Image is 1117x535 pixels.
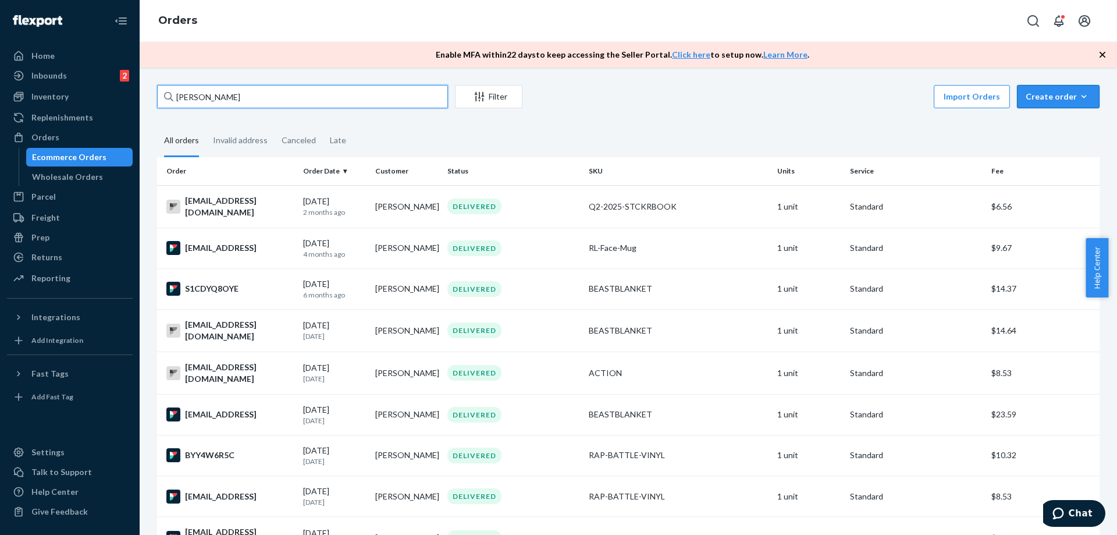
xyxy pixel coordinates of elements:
div: Talk to Support [31,466,92,478]
div: Inventory [31,91,69,102]
div: Ecommerce Orders [32,151,106,163]
th: Order [157,157,298,185]
div: BEASTBLANKET [589,325,768,336]
td: 1 unit [773,352,845,394]
a: Add Fast Tag [7,388,133,406]
div: ACTION [589,367,768,379]
div: All orders [164,125,199,157]
div: Late [330,125,346,155]
p: [DATE] [303,456,366,466]
div: Home [31,50,55,62]
iframe: Opens a widget where you can chat to one of our agents [1043,500,1105,529]
div: BEASTBLANKET [589,409,768,420]
div: BYY4W6R5C [166,448,294,462]
td: [PERSON_NAME] [371,185,443,228]
a: Orders [158,14,197,27]
td: [PERSON_NAME] [371,435,443,476]
a: Click here [672,49,710,59]
div: [EMAIL_ADDRESS] [166,241,294,255]
a: Inventory [7,87,133,106]
div: BEASTBLANKET [589,283,768,295]
div: S1CDYQ8OYE [166,282,294,296]
p: [DATE] [303,331,366,341]
a: Parcel [7,187,133,206]
button: Open account menu [1073,9,1096,33]
button: Talk to Support [7,463,133,481]
div: Add Integration [31,335,83,345]
th: Status [443,157,584,185]
p: Standard [850,409,982,420]
a: Add Integration [7,331,133,350]
div: [DATE] [303,278,366,300]
div: Orders [31,132,59,143]
td: [PERSON_NAME] [371,352,443,394]
div: Reporting [31,272,70,284]
button: Create order [1017,85,1100,108]
td: 1 unit [773,309,845,352]
td: $6.56 [987,185,1100,228]
a: Orders [7,128,133,147]
td: $8.53 [987,476,1100,517]
a: Freight [7,208,133,227]
button: Help Center [1086,238,1108,297]
td: [PERSON_NAME] [371,394,443,435]
button: Fast Tags [7,364,133,383]
th: Fee [987,157,1100,185]
div: 2 [120,70,129,82]
a: Home [7,47,133,65]
div: DELIVERED [447,407,501,423]
th: Order Date [298,157,371,185]
p: Enable MFA within 22 days to keep accessing the Seller Portal. to setup now. . [436,49,809,61]
div: [EMAIL_ADDRESS] [166,408,294,421]
div: Invalid address [213,125,268,155]
input: Search orders [157,85,448,108]
div: Q2-2025-STCKRBOOK [589,201,768,212]
div: Wholesale Orders [32,171,103,183]
button: Close Navigation [109,9,133,33]
p: Standard [850,491,982,502]
div: Prep [31,232,49,243]
div: Parcel [31,191,56,203]
p: Standard [850,242,982,254]
p: 4 months ago [303,249,366,259]
td: [PERSON_NAME] [371,228,443,268]
div: Create order [1026,91,1091,102]
img: Flexport logo [13,15,62,27]
p: Standard [850,367,982,379]
div: Replenishments [31,112,93,123]
div: [EMAIL_ADDRESS][DOMAIN_NAME] [166,319,294,342]
div: Filter [456,91,522,102]
p: 2 months ago [303,207,366,217]
div: DELIVERED [447,323,501,338]
a: Inbounds2 [7,66,133,85]
td: $14.64 [987,309,1100,352]
p: 6 months ago [303,290,366,300]
p: Standard [850,449,982,461]
td: $14.37 [987,268,1100,309]
ol: breadcrumbs [149,4,207,38]
div: Give Feedback [31,506,88,518]
div: [DATE] [303,196,366,217]
td: 1 unit [773,268,845,309]
div: Canceled [282,125,316,155]
div: RAP-BATTLE-VINYL [589,449,768,461]
div: [DATE] [303,486,366,507]
td: [PERSON_NAME] [371,268,443,309]
td: 1 unit [773,435,845,476]
div: Customer [375,166,438,176]
td: [PERSON_NAME] [371,476,443,517]
div: Returns [31,251,62,263]
td: 1 unit [773,394,845,435]
div: [DATE] [303,320,366,341]
th: SKU [584,157,773,185]
td: $8.53 [987,352,1100,394]
td: 1 unit [773,228,845,268]
a: Help Center [7,483,133,501]
a: Ecommerce Orders [26,148,133,166]
p: [DATE] [303,497,366,507]
p: [DATE] [303,374,366,384]
div: Settings [31,447,65,458]
button: Import Orders [934,85,1010,108]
